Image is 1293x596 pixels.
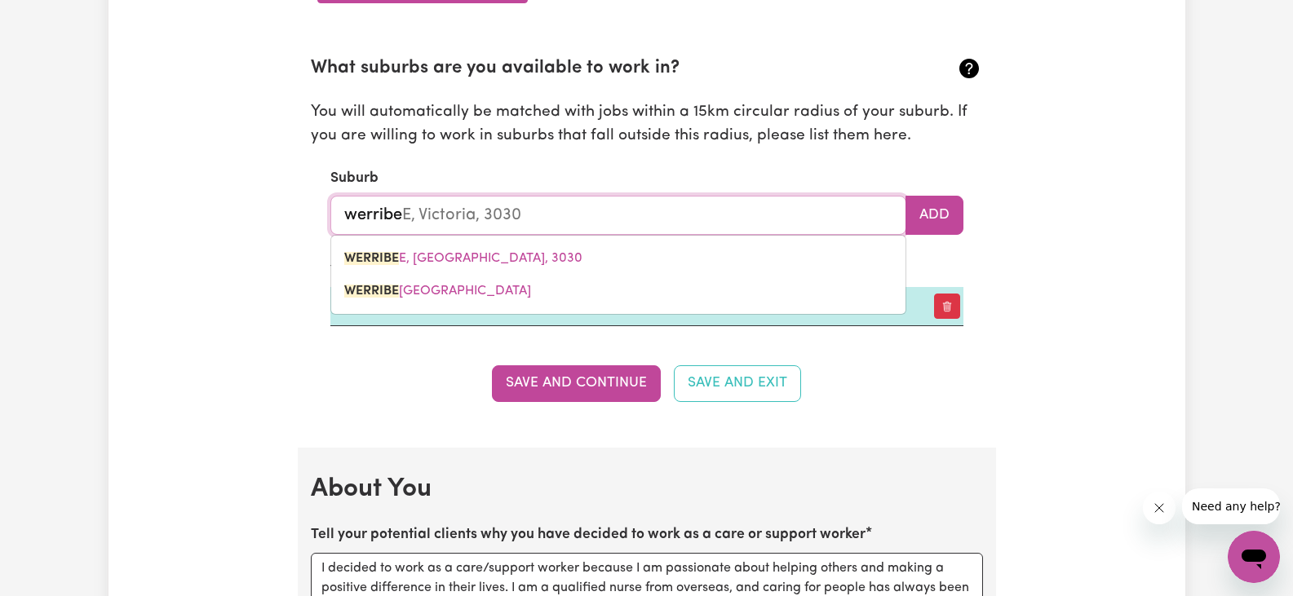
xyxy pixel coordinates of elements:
iframe: Message from company [1182,488,1280,524]
p: You will automatically be matched with jobs within a 15km circular radius of your suburb. If you ... [311,101,983,148]
button: Remove preferred suburb [934,294,960,319]
h2: About You [311,474,983,505]
div: menu-options [330,235,906,315]
a: WERRIBEE SOUTH, Victoria, 3030 [331,275,906,307]
h2: What suburbs are you available to work in? [311,58,871,80]
iframe: Close message [1143,492,1176,524]
span: E, [GEOGRAPHIC_DATA], 3030 [344,252,582,265]
mark: WERRIBE [344,285,399,298]
label: Suburb [330,168,379,189]
label: Tell your potential clients why you have decided to work as a care or support worker [311,524,866,545]
button: Save and Exit [674,365,801,401]
button: Save and Continue [492,365,661,401]
mark: WERRIBE [344,252,399,265]
iframe: Button to launch messaging window [1228,531,1280,583]
input: e.g. North Bondi, New South Wales [330,196,906,235]
span: [GEOGRAPHIC_DATA] [344,285,531,298]
span: Need any help? [10,11,99,24]
button: Add to preferred suburbs [906,196,963,235]
a: WERRIBEE, Victoria, 3030 [331,242,906,275]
